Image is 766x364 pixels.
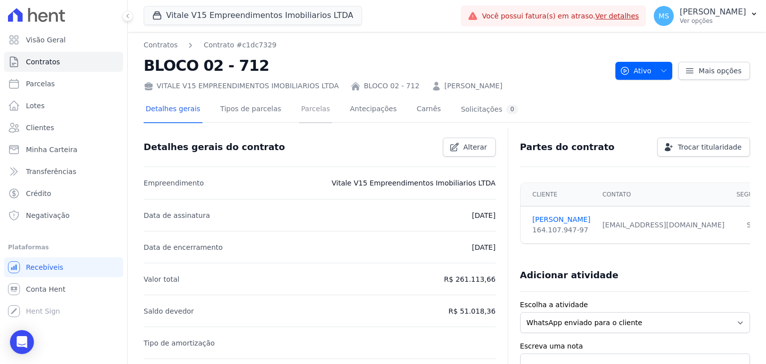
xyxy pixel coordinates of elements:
[8,241,119,253] div: Plataformas
[144,40,607,50] nav: Breadcrumb
[482,11,639,21] span: Você possui fatura(s) em atraso.
[4,30,123,50] a: Visão Geral
[26,188,51,198] span: Crédito
[444,81,502,91] a: [PERSON_NAME]
[144,241,223,253] p: Data de encerramento
[520,141,615,153] h3: Partes do contrato
[414,97,443,123] a: Carnês
[444,273,495,285] p: R$ 261.113,66
[680,7,746,17] p: [PERSON_NAME]
[4,205,123,225] a: Negativação
[461,105,518,114] div: Solicitações
[4,183,123,203] a: Crédito
[472,241,495,253] p: [DATE]
[680,17,746,25] p: Ver opções
[26,262,63,272] span: Recebíveis
[657,138,750,157] a: Trocar titularidade
[299,97,332,123] a: Parcelas
[4,162,123,182] a: Transferências
[144,209,210,221] p: Data de assinatura
[459,97,520,123] a: Solicitações0
[10,330,34,354] div: Open Intercom Messenger
[144,141,285,153] h3: Detalhes gerais do contrato
[144,97,202,123] a: Detalhes gerais
[26,57,60,67] span: Contratos
[4,118,123,138] a: Clientes
[144,6,362,25] button: Vitale V15 Empreendimentos Imobiliarios LTDA
[218,97,283,123] a: Tipos de parcelas
[26,123,54,133] span: Clientes
[506,105,518,114] div: 0
[602,220,725,230] div: [EMAIL_ADDRESS][DOMAIN_NAME]
[144,273,180,285] p: Valor total
[364,81,419,91] a: BLOCO 02 - 712
[615,62,673,80] button: Ativo
[678,142,742,152] span: Trocar titularidade
[4,140,123,160] a: Minha Carteira
[620,62,652,80] span: Ativo
[443,138,496,157] a: Alterar
[144,177,204,189] p: Empreendimento
[144,54,607,77] h2: BLOCO 02 - 712
[4,52,123,72] a: Contratos
[144,40,178,50] a: Contratos
[678,62,750,80] a: Mais opções
[26,101,45,111] span: Lotes
[26,167,76,177] span: Transferências
[699,66,742,76] span: Mais opções
[26,145,77,155] span: Minha Carteira
[4,96,123,116] a: Lotes
[332,177,496,189] p: Vitale V15 Empreendimentos Imobiliarios LTDA
[472,209,495,221] p: [DATE]
[448,305,495,317] p: R$ 51.018,36
[520,341,750,352] label: Escreva uma nota
[596,183,731,206] th: Contato
[520,300,750,310] label: Escolha a atividade
[26,284,65,294] span: Conta Hent
[26,35,66,45] span: Visão Geral
[533,214,590,225] a: [PERSON_NAME]
[4,74,123,94] a: Parcelas
[144,305,194,317] p: Saldo devedor
[646,2,766,30] button: MS [PERSON_NAME] Ver opções
[4,257,123,277] a: Recebíveis
[144,337,215,349] p: Tipo de amortização
[26,79,55,89] span: Parcelas
[144,81,339,91] div: VITALE V15 EMPREENDIMENTOS IMOBILIARIOS LTDA
[521,183,596,206] th: Cliente
[595,12,639,20] a: Ver detalhes
[4,279,123,299] a: Conta Hent
[520,269,618,281] h3: Adicionar atividade
[533,225,590,235] div: 164.107.947-97
[463,142,487,152] span: Alterar
[659,12,669,19] span: MS
[26,210,70,220] span: Negativação
[203,40,276,50] a: Contrato #c1dc7329
[348,97,399,123] a: Antecipações
[144,40,276,50] nav: Breadcrumb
